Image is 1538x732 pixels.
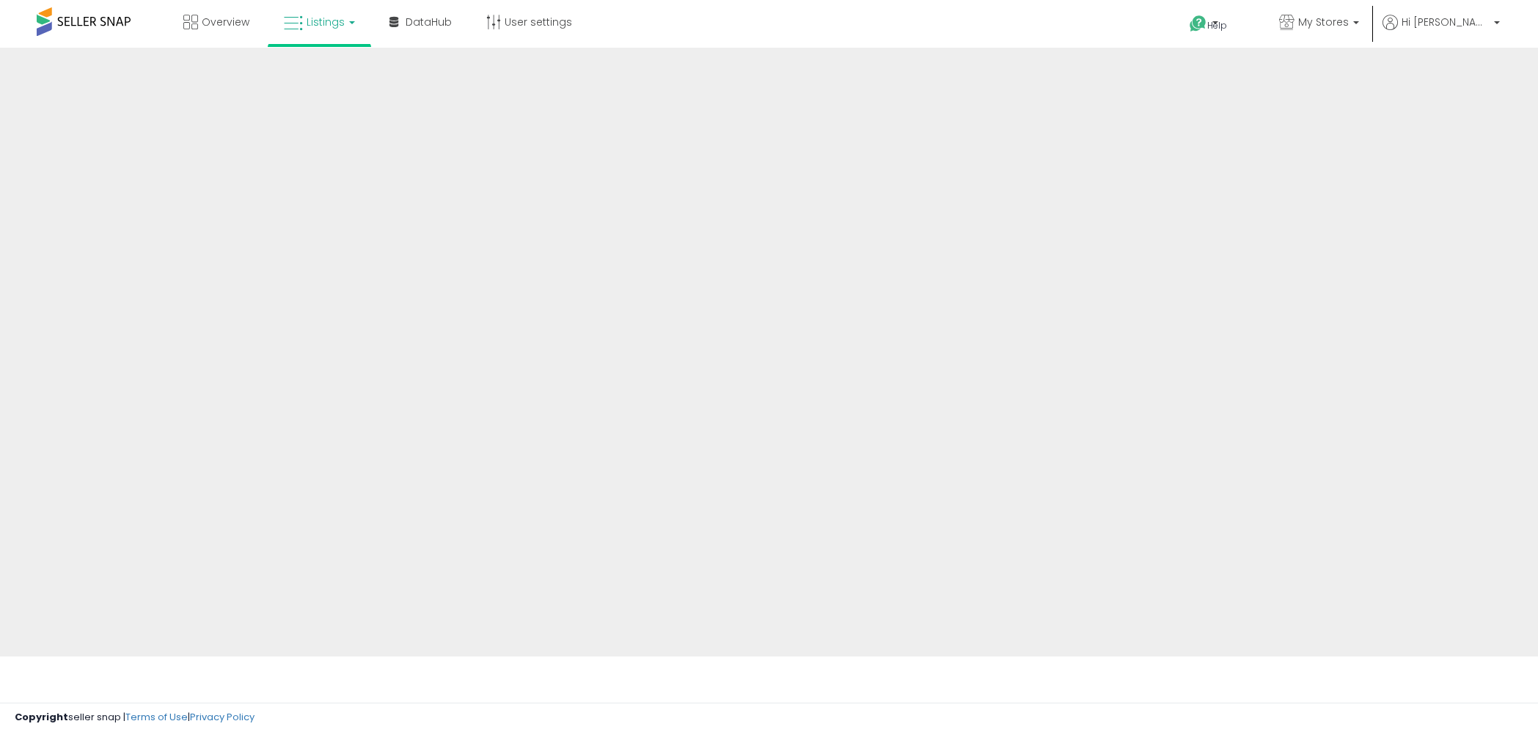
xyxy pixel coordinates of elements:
[1189,15,1207,33] i: Get Help
[1178,4,1256,48] a: Help
[307,15,345,29] span: Listings
[1207,19,1227,32] span: Help
[1298,15,1349,29] span: My Stores
[1402,15,1490,29] span: Hi [PERSON_NAME]
[406,15,452,29] span: DataHub
[1383,15,1500,48] a: Hi [PERSON_NAME]
[202,15,249,29] span: Overview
